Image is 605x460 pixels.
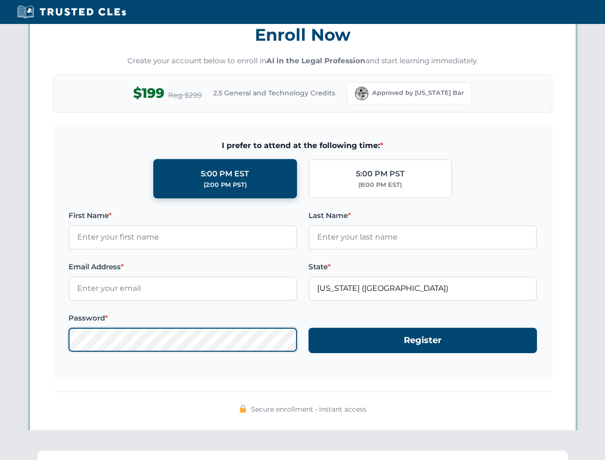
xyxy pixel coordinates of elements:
[68,139,537,152] span: I prefer to attend at the following time:
[53,20,552,50] h3: Enroll Now
[358,180,402,190] div: (8:00 PM EST)
[251,404,366,414] span: Secure enrollment • Instant access
[308,210,537,221] label: Last Name
[68,210,297,221] label: First Name
[68,276,297,300] input: Enter your email
[355,87,368,100] img: Florida Bar
[266,56,365,65] strong: AI in the Legal Profession
[308,328,537,353] button: Register
[68,261,297,273] label: Email Address
[239,405,247,413] img: 🔒
[68,225,297,249] input: Enter your first name
[204,180,247,190] div: (2:00 PM PST)
[308,261,537,273] label: State
[308,276,537,300] input: Florida (FL)
[356,168,405,180] div: 5:00 PM PST
[14,5,129,19] img: Trusted CLEs
[133,82,164,104] span: $199
[68,312,297,324] label: Password
[201,168,249,180] div: 5:00 PM EST
[168,90,202,101] span: Reg $299
[213,88,335,98] span: 2.5 General and Technology Credits
[53,56,552,67] p: Create your account below to enroll in and start learning immediately.
[372,88,464,98] span: Approved by [US_STATE] Bar
[308,225,537,249] input: Enter your last name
